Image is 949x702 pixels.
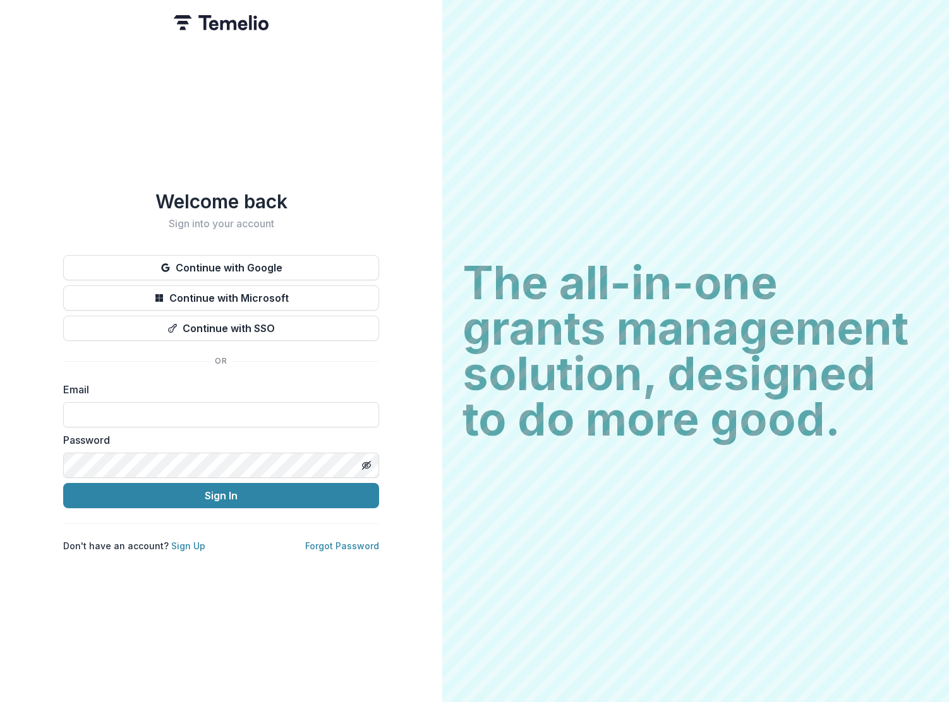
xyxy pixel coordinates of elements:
h1: Welcome back [63,190,379,213]
label: Password [63,432,372,448]
a: Sign Up [171,540,205,551]
label: Email [63,382,372,397]
p: Don't have an account? [63,539,205,552]
a: Forgot Password [305,540,379,551]
img: Temelio [174,15,269,30]
button: Toggle password visibility [356,455,377,475]
button: Sign In [63,483,379,508]
h2: Sign into your account [63,218,379,230]
button: Continue with SSO [63,316,379,341]
button: Continue with Google [63,255,379,280]
button: Continue with Microsoft [63,285,379,311]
